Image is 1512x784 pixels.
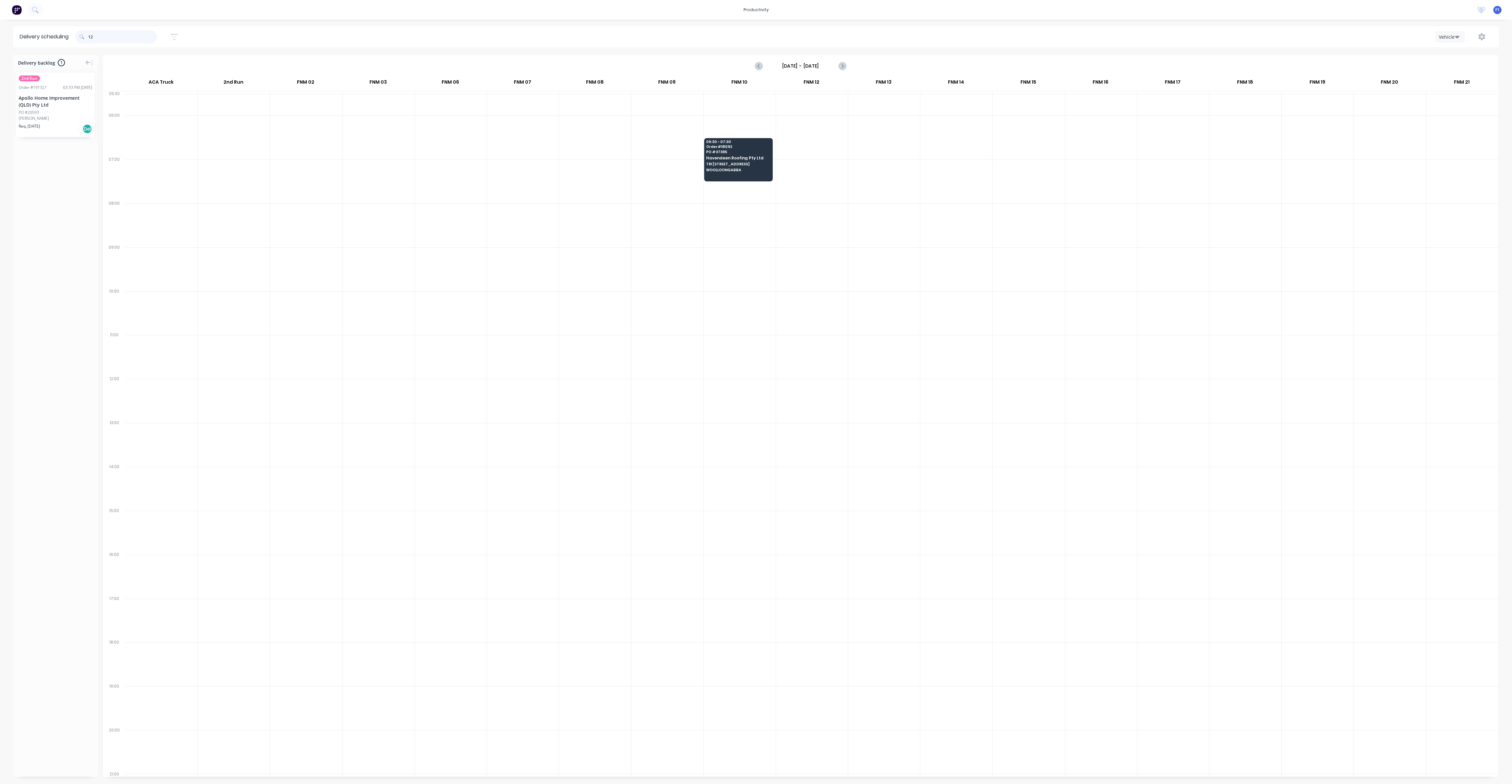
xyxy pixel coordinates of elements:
[19,115,92,121] div: [PERSON_NAME]
[706,150,770,154] span: PO # 37385
[103,507,125,551] div: 15:00
[559,76,631,91] div: FNM 08
[103,463,125,507] div: 14:00
[103,90,125,112] div: 05:30
[63,85,92,91] div: 03:33 PM [DATE]
[198,76,269,91] div: 2nd Run
[103,331,125,375] div: 11:00
[103,770,125,778] div: 21:00
[920,76,992,91] div: FNM 14
[12,5,22,15] img: Factory
[992,76,1064,91] div: FNM 15
[19,110,39,115] div: PO #20593
[1439,33,1458,40] div: Vehicle
[18,59,55,66] span: Delivery backlog
[103,287,125,331] div: 10:00
[103,155,125,199] div: 07:00
[19,75,40,81] span: 2nd Run
[19,85,47,91] div: Order # 191321
[1435,31,1465,43] button: Vehicle
[848,76,920,91] div: FNM 13
[706,140,770,144] span: 06:30 - 07:30
[103,375,125,419] div: 12:00
[13,26,75,47] div: Delivery scheduling
[103,112,125,155] div: 06:00
[1426,76,1498,91] div: FNM 21
[1209,76,1281,91] div: FNM 18
[703,76,775,91] div: FNM 10
[125,76,197,91] div: ACA Truck
[414,76,486,91] div: FNM 06
[631,76,703,91] div: FNM 09
[103,682,125,726] div: 19:00
[1137,76,1209,91] div: FNM 17
[103,726,125,770] div: 20:00
[776,76,848,91] div: FNM 12
[740,5,772,15] div: productivity
[706,168,770,172] span: WOOLLOONGABBA
[342,76,414,91] div: FNM 03
[1495,7,1500,13] span: F1
[103,243,125,287] div: 09:00
[103,199,125,243] div: 08:00
[82,124,92,134] div: Del
[103,638,125,682] div: 18:00
[19,123,40,129] span: Req. [DATE]
[1354,76,1425,91] div: FNM 20
[1281,76,1353,91] div: FNM 19
[270,76,342,91] div: FNM 02
[706,162,770,166] span: TRI [STREET_ADDRESS]
[706,145,770,149] span: Order # 191292
[487,76,558,91] div: FNM 07
[19,94,92,108] div: Apollo Home Improvement (QLD) Pty Ltd
[706,156,770,160] span: Havendeen Roofing Pty Ltd
[103,595,125,639] div: 17:00
[88,30,157,43] input: Search for orders
[1064,76,1136,91] div: FNM 16
[103,551,125,595] div: 16:00
[58,59,65,66] span: 1
[103,419,125,463] div: 13:00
